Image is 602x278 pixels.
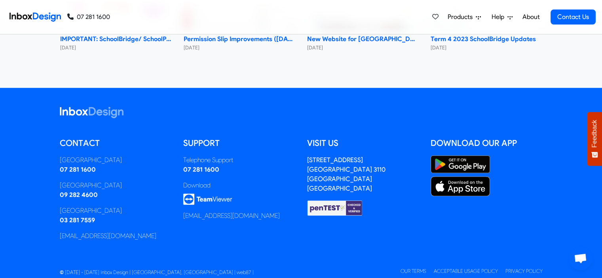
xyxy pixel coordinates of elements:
[307,200,363,216] img: Checked & Verified by penTEST
[307,156,386,192] address: [STREET_ADDRESS] [GEOGRAPHIC_DATA] 3110 [GEOGRAPHIC_DATA] [GEOGRAPHIC_DATA]
[183,166,219,173] a: 07 281 1600
[60,269,254,275] span: © [DATE] - [DATE] Inbox Design | [GEOGRAPHIC_DATA], [GEOGRAPHIC_DATA] | web87 |
[60,166,96,173] a: 07 281 1600
[67,12,110,22] a: 07 281 1600
[307,204,363,211] a: Checked & Verified by penTEST
[520,9,542,25] a: About
[184,34,295,44] strong: Permission Slip Improvements ([DATE])
[307,34,419,44] strong: New Website for [GEOGRAPHIC_DATA]
[591,120,598,148] span: Feedback
[183,155,295,165] div: Telephone Support
[431,176,490,196] img: Apple App Store
[401,268,426,274] a: Our Terms
[60,137,172,149] h5: Contact
[183,212,280,219] a: [EMAIL_ADDRESS][DOMAIN_NAME]
[60,107,123,118] img: logo_inboxdesign_white.svg
[492,12,507,22] span: Help
[60,216,95,224] a: 03 281 7559
[60,155,172,165] div: [GEOGRAPHIC_DATA]
[183,137,295,149] h5: Support
[569,246,593,270] a: Open chat
[307,44,419,51] small: [DATE]
[551,9,596,25] a: Contact Us
[60,44,172,51] small: [DATE]
[431,155,490,173] img: Google Play Store
[60,191,98,199] a: 09 282 4600
[431,137,543,149] h5: Download our App
[183,181,295,190] div: Download
[488,9,516,25] a: Help
[505,268,543,274] a: Privacy Policy
[60,206,172,216] div: [GEOGRAPHIC_DATA]
[448,12,476,22] span: Products
[60,232,156,240] a: [EMAIL_ADDRESS][DOMAIN_NAME]
[444,9,484,25] a: Products
[183,193,232,205] img: logo_teamviewer.svg
[307,137,419,149] h5: Visit us
[587,112,602,166] button: Feedback - Show survey
[307,156,386,192] a: [STREET_ADDRESS][GEOGRAPHIC_DATA] 3110[GEOGRAPHIC_DATA][GEOGRAPHIC_DATA]
[434,268,498,274] a: Acceptable Usage Policy
[60,181,172,190] div: [GEOGRAPHIC_DATA]
[431,44,542,51] small: [DATE]
[184,44,295,51] small: [DATE]
[60,34,172,44] strong: IMPORTANT: SchoolBridge/ SchoolPoint Data- Sharing Information- NEW 2024
[431,34,542,44] strong: Term 4 2023 SchoolBridge Updates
